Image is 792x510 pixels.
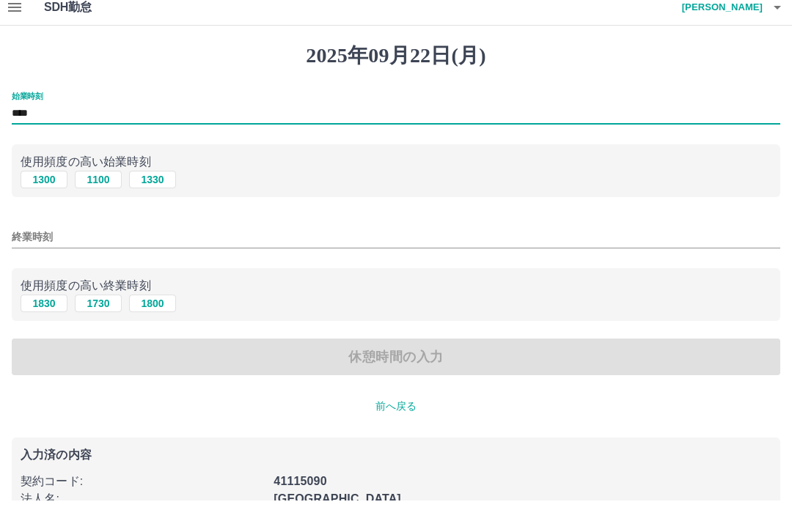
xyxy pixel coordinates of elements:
[21,483,265,500] p: 契約コード :
[21,305,67,322] button: 1830
[75,305,122,322] button: 1730
[12,409,780,424] p: 前へ戻る
[274,485,326,498] b: 41115090
[12,100,43,111] label: 始業時刻
[129,181,176,199] button: 1330
[21,181,67,199] button: 1300
[21,287,771,305] p: 使用頻度の高い終業時刻
[129,305,176,322] button: 1800
[21,459,771,471] p: 入力済の内容
[21,163,771,181] p: 使用頻度の高い始業時刻
[75,181,122,199] button: 1100
[12,53,780,78] h1: 2025年09月22日(月)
